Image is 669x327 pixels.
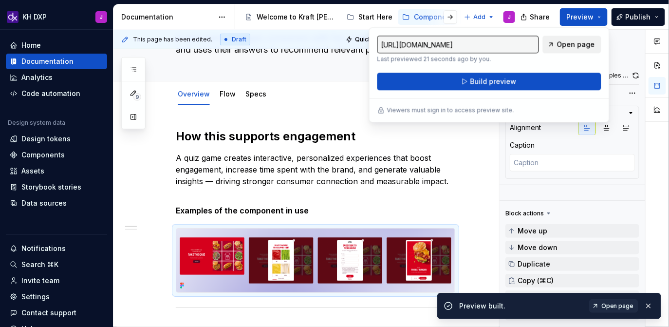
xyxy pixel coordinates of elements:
span: Add [473,13,485,21]
button: Build preview [377,73,601,90]
span: Share [530,12,550,22]
a: Code automation [6,86,107,101]
h2: How this supports engagement [176,129,455,144]
span: Publish [626,12,651,22]
a: Open page [543,36,601,53]
a: Specs [245,90,266,98]
div: Contact support [21,308,76,318]
div: Storybook stories [21,182,81,192]
div: Analytics [21,73,53,82]
p: Last previewed 21 seconds ago by you. [377,55,539,63]
button: Search ⌘K [6,257,107,272]
a: Documentation [6,54,107,69]
div: J [508,13,511,21]
div: Page tree [241,7,459,27]
div: KH DXP [22,12,47,22]
a: Open page [589,299,638,313]
img: 43274af7-b8ae-40c3-8ae2-4d981a17151d.png [176,229,455,292]
div: Components [414,12,457,22]
div: Specs [242,83,270,104]
button: Copy (⌘C) [505,274,639,288]
div: Invite team [21,276,59,286]
div: Search ⌘K [21,260,58,269]
div: Components [21,150,65,160]
button: Duplicate [505,257,639,271]
a: Design tokens [6,131,107,147]
button: Notifications [6,241,107,256]
a: Welcome to Kraft [PERSON_NAME] [241,9,341,25]
div: Settings [21,292,50,302]
a: Analytics [6,70,107,85]
div: Caption [510,140,535,150]
div: Flow [216,83,240,104]
strong: Examples of the component in use [176,206,309,215]
a: Components [398,9,461,25]
div: Alignment [510,123,541,133]
a: Home [6,38,107,53]
a: Settings [6,289,107,305]
a: Overview [178,90,210,98]
div: J [100,13,103,21]
p: Viewers must sign in to access preview site. [387,106,514,114]
div: Design tokens [21,134,71,144]
a: Flow [220,90,236,98]
div: Design system data [8,119,65,127]
div: Start Here [358,12,392,22]
span: Move up [518,227,547,235]
div: Documentation [21,57,74,66]
img: 0784b2da-6f85-42e6-8793-4468946223dc.png [7,11,19,23]
div: Block actions [505,210,544,217]
button: Move down [505,241,639,254]
span: Duplicate [518,260,550,268]
div: Overview [174,83,214,104]
span: Move down [518,244,557,251]
span: This page has been edited. [133,36,212,43]
a: Invite team [6,273,107,289]
div: Welcome to Kraft [PERSON_NAME] [257,12,337,22]
button: KH DXPJ [2,6,111,27]
span: Preview [566,12,594,22]
span: Copy (⌘C) [518,277,554,285]
span: Open page [601,302,634,310]
button: Quick preview [343,33,401,46]
a: Storybook stories [6,179,107,195]
span: Build preview [470,77,516,86]
div: Data sources [21,198,67,208]
div: Assets [21,166,44,176]
div: Home [21,40,41,50]
a: Assets [6,163,107,179]
a: Data sources [6,195,107,211]
p: A quiz game creates interactive, personalized experiences that boost engagement, increase time sp... [176,152,455,187]
div: Documentation [121,12,213,22]
button: Move up [505,224,639,238]
div: Code automation [21,89,80,98]
span: Draft [232,36,246,43]
div: Preview built. [459,301,583,311]
button: Preview [560,8,608,26]
button: Contact support [6,305,107,321]
div: Notifications [21,244,66,253]
span: 9 [133,93,141,101]
button: Publish [612,8,665,26]
a: Components [6,147,107,163]
span: Quick preview [355,36,397,43]
span: Open page [557,39,595,49]
a: Start Here [343,9,396,25]
button: Share [516,8,556,26]
div: Block actions [505,207,553,220]
button: Add [461,10,498,24]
